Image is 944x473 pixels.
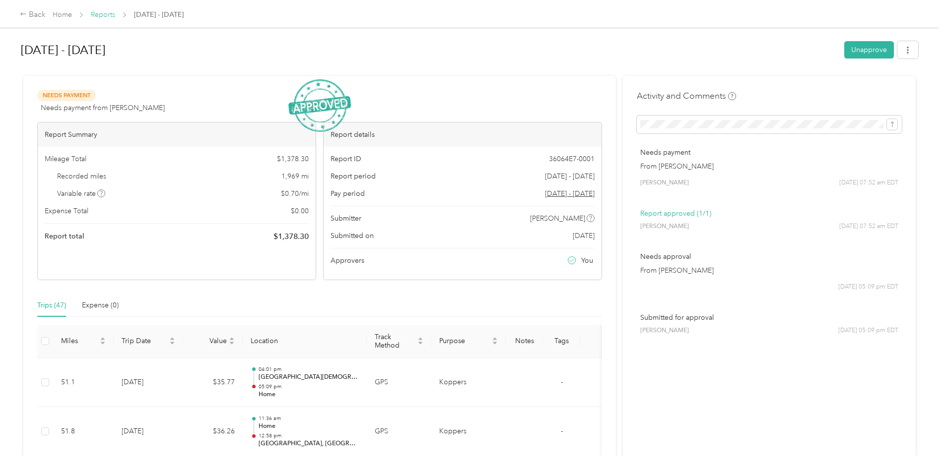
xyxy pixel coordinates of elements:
[331,255,364,266] span: Approvers
[229,336,235,342] span: caret-up
[57,171,106,181] span: Recorded miles
[183,358,243,408] td: $35.77
[640,222,689,231] span: [PERSON_NAME]
[169,340,175,346] span: caret-down
[100,336,106,342] span: caret-up
[549,154,595,164] span: 36064E7-0001
[543,325,580,358] th: Tags
[561,427,563,435] span: -
[506,325,543,358] th: Notes
[331,188,365,199] span: Pay period
[431,358,506,408] td: Koppers
[37,300,66,311] div: Trips (47)
[324,122,602,147] div: Report details
[439,337,490,345] span: Purpose
[640,178,689,187] span: [PERSON_NAME]
[838,283,898,292] span: [DATE] 05:09 pm EDT
[838,326,898,335] span: [DATE] 05:09 pm EDT
[288,79,351,132] img: ApprovedStamp
[134,9,184,20] span: [DATE] - [DATE]
[417,336,423,342] span: caret-up
[331,154,361,164] span: Report ID
[45,154,86,164] span: Mileage Total
[431,407,506,457] td: Koppers
[375,333,415,350] span: Track Method
[640,265,898,276] p: From [PERSON_NAME]
[41,103,165,113] span: Needs payment from [PERSON_NAME]
[839,222,898,231] span: [DATE] 07:52 am EDT
[259,390,359,399] p: Home
[888,417,944,473] iframe: Everlance-gr Chat Button Frame
[100,340,106,346] span: caret-down
[331,171,376,181] span: Report period
[114,358,183,408] td: [DATE]
[640,147,898,158] p: Needs payment
[640,312,898,323] p: Submitted for approval
[114,407,183,457] td: [DATE]
[259,373,359,382] p: [GEOGRAPHIC_DATA][DEMOGRAPHIC_DATA], [GEOGRAPHIC_DATA], [GEOGRAPHIC_DATA]
[21,38,837,62] h1: Sep 1 - 30, 2025
[183,407,243,457] td: $36.26
[122,337,167,345] span: Trip Date
[331,231,374,241] span: Submitted on
[259,366,359,373] p: 04:01 pm
[291,206,309,216] span: $ 0.00
[37,90,96,101] span: Needs Payment
[581,255,593,266] span: You
[53,325,114,358] th: Miles
[281,188,309,199] span: $ 0.70 / mi
[367,358,431,408] td: GPS
[183,325,243,358] th: Value
[259,422,359,431] p: Home
[229,340,235,346] span: caret-down
[45,231,84,241] span: Report total
[367,407,431,457] td: GPS
[545,188,595,199] span: Go to pay period
[82,300,119,311] div: Expense (0)
[640,326,689,335] span: [PERSON_NAME]
[38,122,316,147] div: Report Summary
[844,41,894,59] button: Unapprove
[492,336,498,342] span: caret-up
[259,432,359,439] p: 12:58 pm
[530,213,585,224] span: [PERSON_NAME]
[277,154,309,164] span: $ 1,378.30
[281,171,309,181] span: 1,969 mi
[561,378,563,386] span: -
[259,383,359,390] p: 05:09 pm
[243,325,367,358] th: Location
[640,251,898,262] p: Needs approval
[45,206,88,216] span: Expense Total
[53,358,114,408] td: 51.1
[114,325,183,358] th: Trip Date
[273,231,309,242] span: $ 1,378.30
[545,171,595,181] span: [DATE] - [DATE]
[492,340,498,346] span: caret-down
[169,336,175,342] span: caret-up
[637,90,736,102] h4: Activity and Comments
[417,340,423,346] span: caret-down
[259,439,359,448] p: [GEOGRAPHIC_DATA], [GEOGRAPHIC_DATA]
[640,161,898,172] p: From [PERSON_NAME]
[57,188,106,199] span: Variable rate
[331,213,361,224] span: Submitter
[91,10,115,19] a: Reports
[367,325,431,358] th: Track Method
[259,415,359,422] p: 11:36 am
[640,208,898,219] p: Report approved (1/1)
[53,407,114,457] td: 51.8
[61,337,98,345] span: Miles
[53,10,72,19] a: Home
[20,9,46,21] div: Back
[431,325,506,358] th: Purpose
[839,178,898,187] span: [DATE] 07:52 am EDT
[573,231,595,241] span: [DATE]
[191,337,227,345] span: Value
